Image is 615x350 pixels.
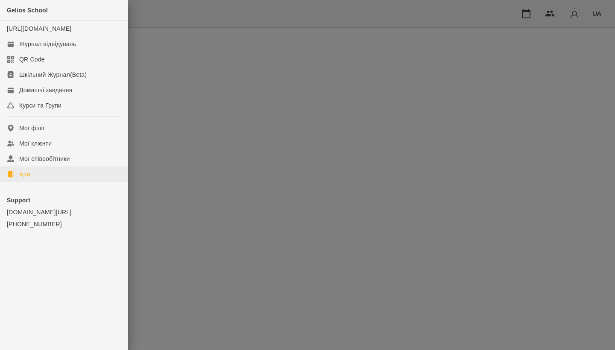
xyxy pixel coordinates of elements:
[19,101,61,110] div: Курси та Групи
[7,196,121,204] p: Support
[19,86,72,94] div: Домашні завдання
[19,170,30,178] div: Ігри
[7,220,121,228] a: [PHONE_NUMBER]
[19,70,87,79] div: Шкільний Журнал(Beta)
[19,139,52,148] div: Мої клієнти
[19,55,45,64] div: QR Code
[19,155,70,163] div: Мої співробітники
[19,124,44,132] div: Мої філії
[7,25,71,32] a: [URL][DOMAIN_NAME]
[19,40,76,48] div: Журнал відвідувань
[7,208,121,216] a: [DOMAIN_NAME][URL]
[7,7,48,14] span: Gelios School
